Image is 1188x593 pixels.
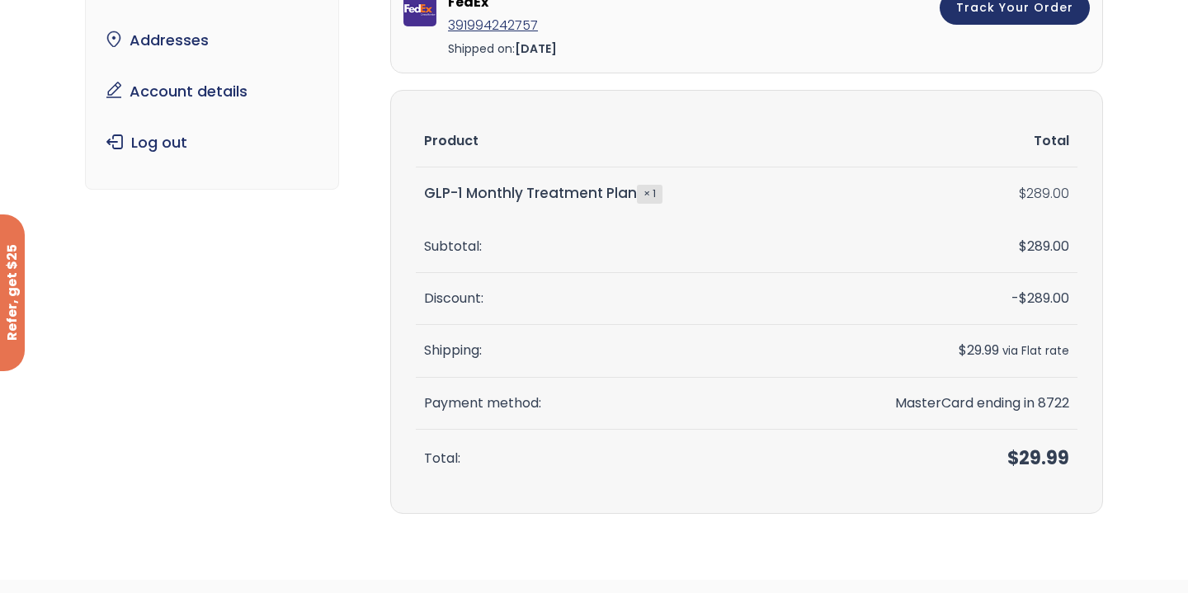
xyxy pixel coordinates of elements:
[416,325,794,377] th: Shipping:
[637,185,662,203] strong: × 1
[1007,445,1019,471] span: $
[794,273,1077,325] td: -
[1002,343,1069,359] small: via Flat rate
[1019,184,1026,203] span: $
[1019,184,1069,203] bdi: 289.00
[1019,289,1027,308] span: $
[416,430,794,488] th: Total:
[1019,237,1069,256] span: 289.00
[515,40,557,57] strong: [DATE]
[416,167,794,220] td: GLP-1 Monthly Treatment Plan
[98,23,327,58] a: Addresses
[416,221,794,273] th: Subtotal:
[1019,289,1069,308] span: 289.00
[1007,445,1069,471] span: 29.99
[416,378,794,430] th: Payment method:
[1019,237,1027,256] span: $
[794,378,1077,430] td: MasterCard ending in 8722
[794,115,1077,167] th: Total
[416,115,794,167] th: Product
[959,341,967,360] span: $
[98,74,327,109] a: Account details
[448,16,538,35] a: 391994242757
[98,125,327,160] a: Log out
[416,273,794,325] th: Discount:
[448,37,757,60] div: Shipped on:
[959,341,999,360] span: 29.99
